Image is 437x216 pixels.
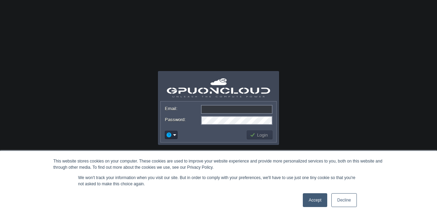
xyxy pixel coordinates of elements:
img: GPUonCLOUD [167,78,270,97]
a: Accept [303,193,327,207]
label: Email: [165,105,200,112]
p: We won't track your information when you visit our site. But in order to comply with your prefere... [78,175,359,187]
label: Password: [165,116,200,123]
div: This website stores cookies on your computer. These cookies are used to improve your website expe... [53,158,384,170]
button: Login [250,132,270,138]
a: Decline [331,193,357,207]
